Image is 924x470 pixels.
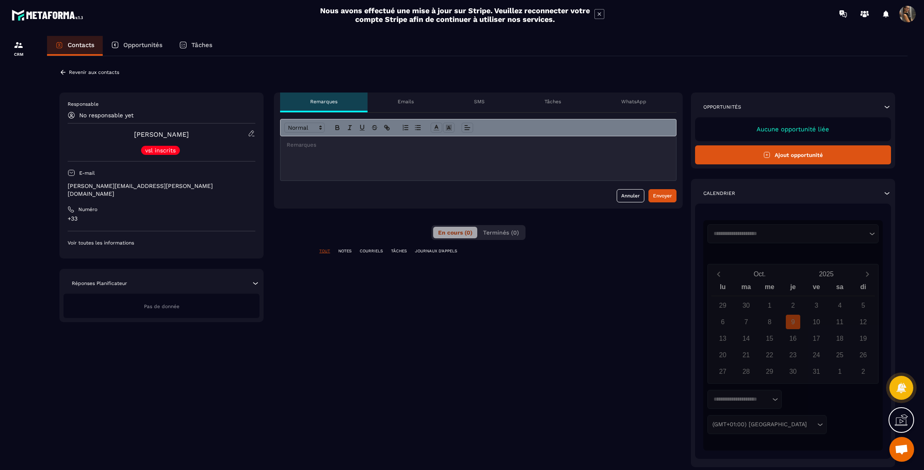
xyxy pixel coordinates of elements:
[338,248,351,254] p: NOTES
[103,36,171,56] a: Opportunités
[310,98,337,105] p: Remarques
[398,98,414,105] p: Emails
[14,40,24,50] img: formation
[68,182,255,198] p: [PERSON_NAME][EMAIL_ADDRESS][PERSON_NAME][DOMAIN_NAME]
[703,104,741,110] p: Opportunités
[171,36,221,56] a: Tâches
[360,248,383,254] p: COURRIELS
[2,52,35,57] p: CRM
[433,227,477,238] button: En cours (0)
[621,98,646,105] p: WhatsApp
[653,192,672,200] div: Envoyer
[544,98,561,105] p: Tâches
[703,126,883,133] p: Aucune opportunité liée
[391,248,407,254] p: TÂCHES
[69,69,119,75] p: Revenir aux contacts
[72,280,127,287] p: Réponses Planificateur
[703,190,735,197] p: Calendrier
[79,112,134,119] p: No responsable yet
[483,229,519,236] span: Terminés (0)
[12,7,86,23] img: logo
[78,206,97,213] p: Numéro
[68,240,255,246] p: Voir toutes les informations
[438,229,472,236] span: En cours (0)
[134,131,189,138] a: [PERSON_NAME]
[474,98,485,105] p: SMS
[191,41,212,49] p: Tâches
[415,248,457,254] p: JOURNAUX D'APPELS
[2,34,35,63] a: formationformationCRM
[617,189,644,202] button: Annuler
[145,147,176,153] p: vsl inscrits
[320,6,590,24] h2: Nous avons effectué une mise à jour sur Stripe. Veuillez reconnecter votre compte Stripe afin de ...
[68,41,94,49] p: Contacts
[47,36,103,56] a: Contacts
[319,248,330,254] p: TOUT
[478,227,524,238] button: Terminés (0)
[648,189,676,202] button: Envoyer
[889,437,914,462] div: Ouvrir le chat
[144,304,179,309] span: Pas de donnée
[68,101,255,107] p: Responsable
[695,145,891,164] button: Ajout opportunité
[79,170,95,176] p: E-mail
[123,41,163,49] p: Opportunités
[68,215,255,223] p: +33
